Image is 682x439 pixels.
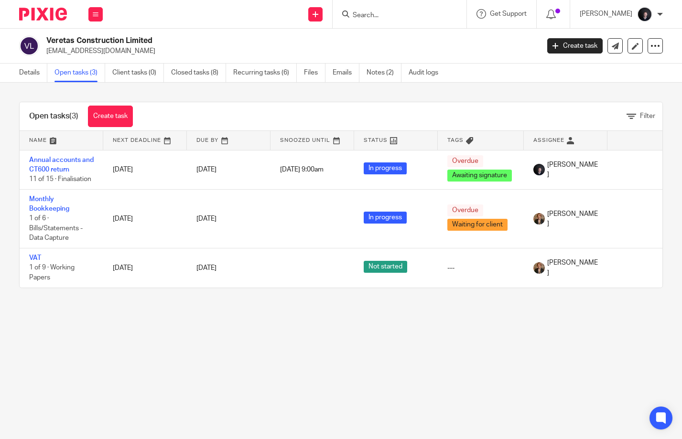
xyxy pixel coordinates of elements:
span: Filter [640,113,655,119]
span: [PERSON_NAME] [547,209,598,229]
img: 455A2509.jpg [533,164,545,175]
a: Monthly Bookkeeping [29,196,69,212]
a: Create task [88,106,133,127]
a: Annual accounts and CT600 return [29,157,94,173]
td: [DATE] [103,248,187,288]
a: Emails [333,64,359,82]
a: Audit logs [409,64,445,82]
a: Create task [547,38,603,54]
p: [PERSON_NAME] [580,9,632,19]
div: --- [447,263,514,273]
img: Pixie [19,8,67,21]
span: Overdue [447,155,483,167]
span: Waiting for client [447,219,508,231]
input: Search [352,11,438,20]
a: Notes (2) [367,64,401,82]
a: Files [304,64,325,82]
img: svg%3E [19,36,39,56]
span: [PERSON_NAME] [547,258,598,278]
td: [DATE] [103,150,187,189]
a: Client tasks (0) [112,64,164,82]
span: Overdue [447,204,483,216]
span: In progress [364,162,407,174]
a: Open tasks (3) [54,64,105,82]
h2: Veretas Construction Limited [46,36,435,46]
span: (3) [69,112,78,120]
img: 455A2509.jpg [637,7,652,22]
span: In progress [364,212,407,224]
span: [PERSON_NAME] [547,160,598,180]
span: Status [364,138,388,143]
img: WhatsApp%20Image%202025-04-23%20at%2010.20.30_16e186ec.jpg [533,262,545,274]
span: Tags [447,138,464,143]
span: 11 of 15 · Finalisation [29,176,91,182]
img: WhatsApp%20Image%202025-04-23%20at%2010.20.30_16e186ec.jpg [533,213,545,225]
span: Get Support [490,11,527,17]
span: Not started [364,261,407,273]
span: [DATE] [196,215,217,222]
a: Details [19,64,47,82]
span: Awaiting signature [447,170,512,182]
span: [DATE] [196,265,217,271]
p: [EMAIL_ADDRESS][DOMAIN_NAME] [46,46,533,56]
h1: Open tasks [29,111,78,121]
span: [DATE] [196,166,217,173]
span: [DATE] 9:00am [280,166,324,173]
a: Recurring tasks (6) [233,64,297,82]
td: [DATE] [103,189,187,248]
a: Closed tasks (8) [171,64,226,82]
a: VAT [29,255,41,261]
span: 1 of 9 · Working Papers [29,265,75,281]
span: 1 of 6 · Bills/Statements - Data Capture [29,215,83,242]
span: Snoozed Until [280,138,330,143]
